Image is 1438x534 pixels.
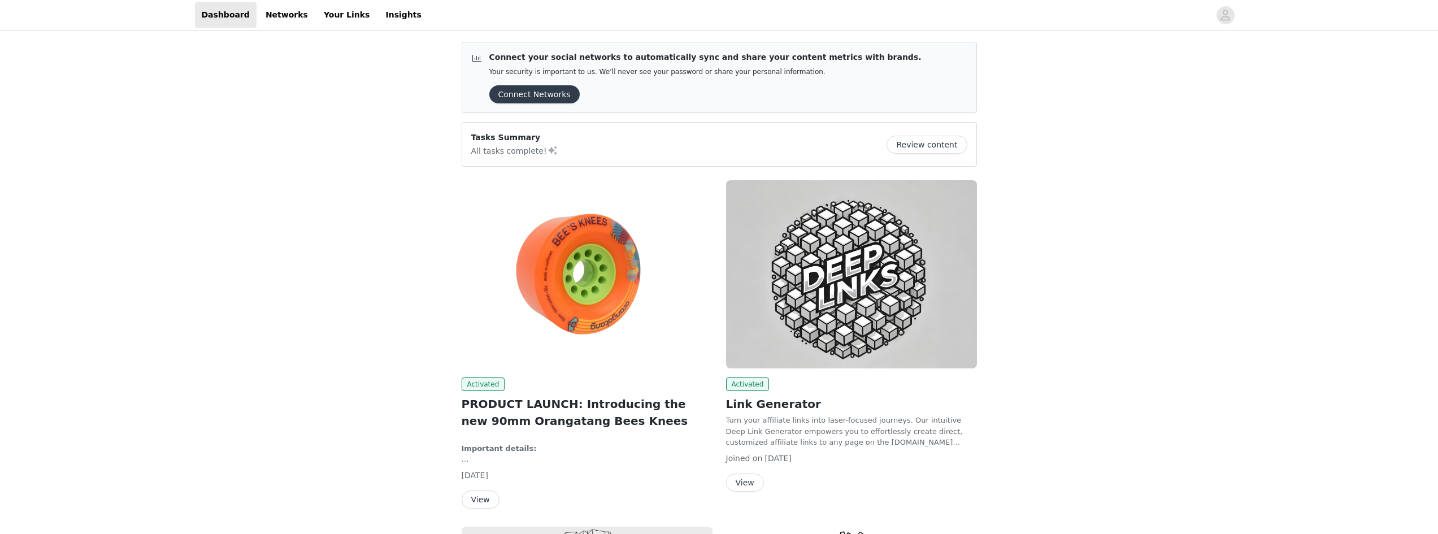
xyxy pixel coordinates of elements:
span: Activated [462,377,505,391]
p: Connect your social networks to automatically sync and share your content metrics with brands. [489,51,922,63]
a: View [726,479,764,487]
a: View [462,496,499,504]
p: All tasks complete! [471,144,558,157]
h2: PRODUCT LAUNCH: Introducing the new 90mm Orangatang Bees Knees [462,396,713,429]
div: avatar [1220,6,1231,24]
button: Connect Networks [489,85,580,103]
button: View [462,490,499,509]
p: Your security is important to us. We’ll never see your password or share your personal information. [489,68,922,76]
span: Joined on [726,454,763,463]
img: Loaded Boards [462,180,713,368]
strong: Important details: [462,444,537,453]
h2: Link Generator [726,396,977,413]
p: Turn your affiliate links into laser-focused journeys. Our intuitive Deep Link Generator empowers... [726,415,977,448]
button: Review content [887,136,967,154]
span: Activated [726,377,770,391]
img: Loaded Boards [726,180,977,368]
a: Networks [259,2,315,28]
p: Tasks Summary [471,132,558,144]
a: Insights [379,2,428,28]
span: [DATE] [765,454,792,463]
a: Dashboard [195,2,257,28]
button: View [726,474,764,492]
a: Your Links [317,2,377,28]
span: [DATE] [462,471,488,480]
